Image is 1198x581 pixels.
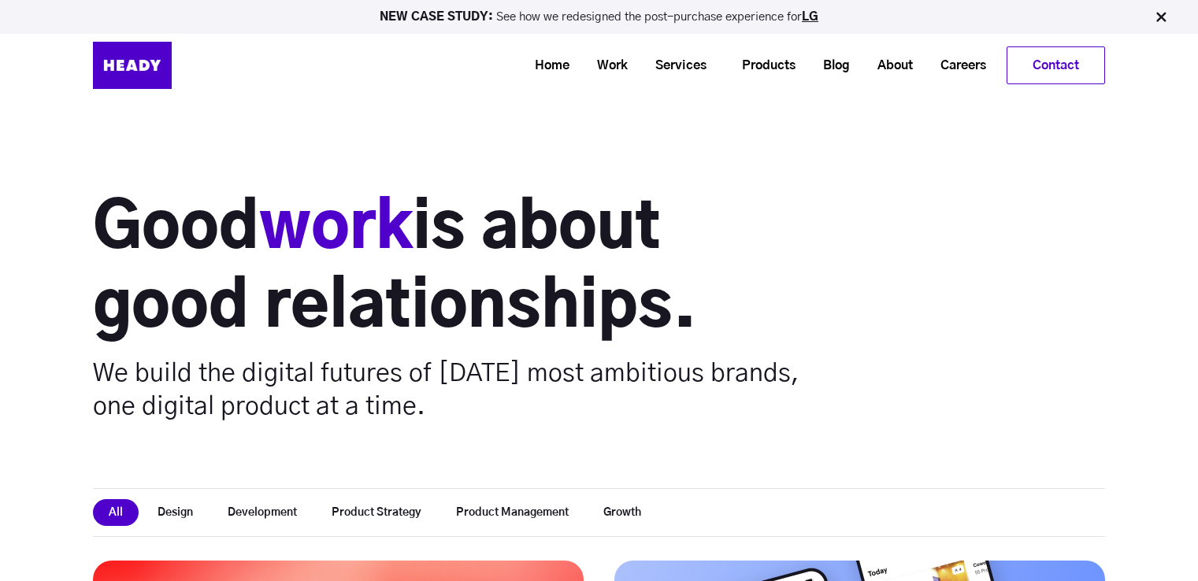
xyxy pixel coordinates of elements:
[588,499,657,526] button: Growth
[380,11,496,23] strong: NEW CASE STUDY:
[212,499,313,526] button: Development
[211,46,1105,84] div: Navigation Menu
[7,11,1191,23] p: See how we redesigned the post-purchase experience for
[1007,47,1104,83] a: Contact
[93,499,139,526] button: All
[577,51,636,80] a: Work
[858,51,921,80] a: About
[259,198,413,261] span: work
[93,357,801,423] p: We build the digital futures of [DATE] most ambitious brands, one digital product at a time.
[316,499,437,526] button: Product Strategy
[93,42,172,89] img: Heady_Logo_Web-01 (1)
[722,51,803,80] a: Products
[636,51,714,80] a: Services
[93,190,801,347] h1: Good is about good relationships.
[515,51,577,80] a: Home
[142,499,209,526] button: Design
[802,11,818,23] a: LG
[440,499,584,526] button: Product Management
[803,51,858,80] a: Blog
[1153,9,1169,25] img: Close Bar
[921,51,994,80] a: Careers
